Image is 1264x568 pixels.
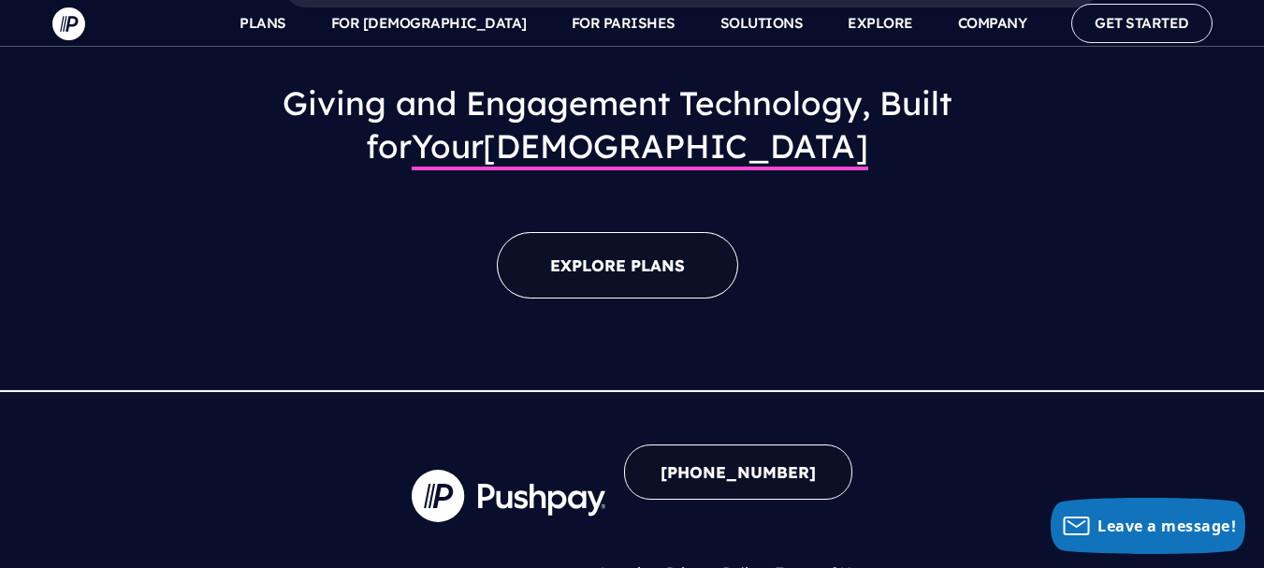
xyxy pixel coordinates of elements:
[497,232,738,299] a: EXPLORE PLANS
[412,470,604,522] img: Company Logo
[624,444,852,500] a: [PHONE_NUMBER]
[412,125,483,170] span: Your
[97,67,1138,182] h3: Giving and Engagement Technology, Built for
[1051,498,1245,554] button: Leave a message!
[1071,4,1213,42] a: GET STARTED
[412,125,868,170] span: [DEMOGRAPHIC_DATA]
[1097,516,1236,536] span: Leave a message!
